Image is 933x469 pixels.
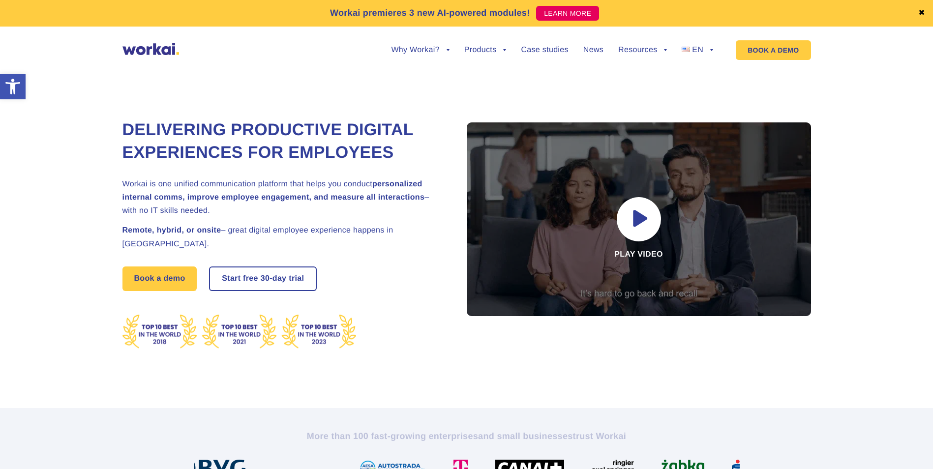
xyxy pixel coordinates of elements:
[583,46,603,54] a: News
[194,430,740,442] h2: More than 100 fast-growing enterprises trust Workai
[122,226,221,234] strong: Remote, hybrid, or onsite
[536,6,599,21] a: LEARN MORE
[330,6,530,20] p: Workai premieres 3 new AI-powered modules!
[692,46,703,54] span: EN
[261,275,287,283] i: 30-day
[122,119,442,164] h1: Delivering Productive Digital Experiences for Employees
[478,431,572,441] i: and small businesses
[464,46,507,54] a: Products
[918,9,925,17] a: ✖
[122,266,197,291] a: Book a demo
[618,46,667,54] a: Resources
[467,122,811,316] div: Play video
[210,267,316,290] a: Start free30-daytrial
[736,40,811,60] a: BOOK A DEMO
[521,46,568,54] a: Case studies
[391,46,449,54] a: Why Workai?
[122,224,442,250] h2: – great digital employee experience happens in [GEOGRAPHIC_DATA].
[122,177,442,218] h2: Workai is one unified communication platform that helps you conduct – with no IT skills needed.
